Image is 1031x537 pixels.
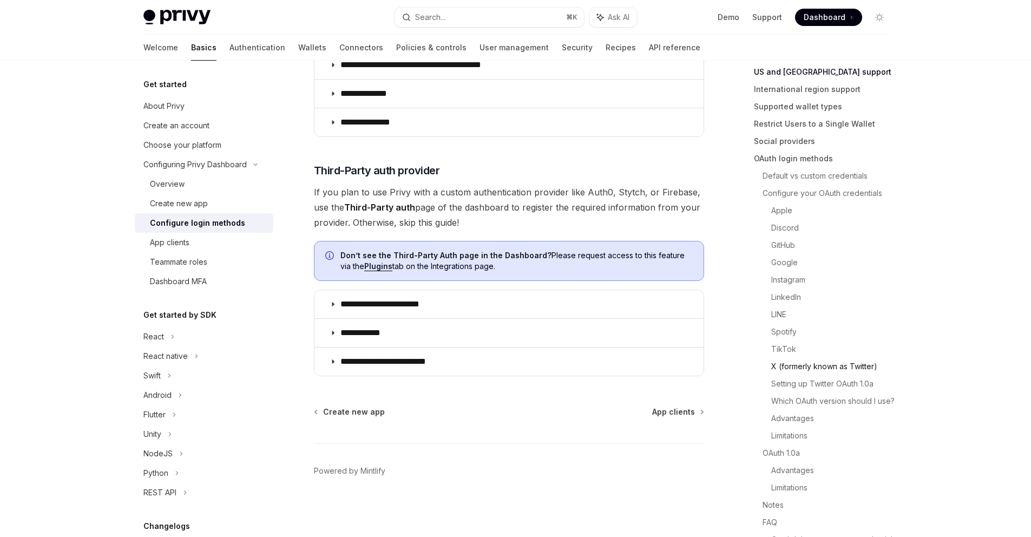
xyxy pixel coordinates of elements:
a: Create an account [135,116,273,135]
div: Configure login methods [150,217,245,230]
button: Ask AI [589,8,637,27]
div: Overview [150,178,185,191]
div: Dashboard MFA [150,275,207,288]
a: Supported wallet types [754,98,897,115]
a: Google [771,254,897,271]
div: Choose your platform [143,139,221,152]
a: Configure login methods [135,213,273,233]
a: Overview [135,174,273,194]
a: User management [480,35,549,61]
strong: Don’t see the Third-Party Auth page in the Dashboard? [340,251,551,260]
a: Create new app [315,407,385,417]
a: Connectors [339,35,383,61]
div: Create an account [143,119,209,132]
div: About Privy [143,100,185,113]
a: Configure your OAuth credentials [763,185,897,202]
button: Search...⌘K [395,8,584,27]
a: Demo [718,12,739,23]
div: React native [143,350,188,363]
h5: Get started by SDK [143,309,216,322]
a: Powered by Mintlify [314,466,385,476]
a: Welcome [143,35,178,61]
div: REST API [143,486,176,499]
h5: Get started [143,78,187,91]
div: Create new app [150,197,208,210]
h5: Changelogs [143,520,190,533]
a: Create new app [135,194,273,213]
button: Toggle dark mode [871,9,888,26]
img: light logo [143,10,211,25]
a: Limitations [771,479,897,496]
span: If you plan to use Privy with a custom authentication provider like Auth0, Stytch, or Firebase, u... [314,185,704,230]
a: Authentication [229,35,285,61]
div: Python [143,467,168,480]
a: Wallets [298,35,326,61]
div: Teammate roles [150,256,207,268]
a: Which OAuth version should I use? [771,392,897,410]
a: US and [GEOGRAPHIC_DATA] support [754,63,897,81]
a: Choose your platform [135,135,273,155]
div: Flutter [143,408,166,421]
span: Dashboard [804,12,845,23]
a: Policies & controls [396,35,467,61]
a: Restrict Users to a Single Wallet [754,115,897,133]
span: Create new app [323,407,385,417]
a: Dashboard MFA [135,272,273,291]
span: App clients [652,407,695,417]
a: Discord [771,219,897,237]
a: Spotify [771,323,897,340]
strong: Third-Party auth [344,202,415,213]
a: Plugins [364,261,392,271]
a: App clients [652,407,703,417]
a: OAuth login methods [754,150,897,167]
div: Search... [415,11,445,24]
a: Recipes [606,35,636,61]
div: Swift [143,369,161,382]
a: LinkedIn [771,289,897,306]
a: API reference [649,35,700,61]
div: NodeJS [143,447,173,460]
a: Social providers [754,133,897,150]
a: GitHub [771,237,897,254]
a: Notes [763,496,897,514]
span: Third-Party auth provider [314,163,440,178]
a: Setting up Twitter OAuth 1.0a [771,375,897,392]
div: App clients [150,236,189,249]
div: React [143,330,164,343]
a: Support [752,12,782,23]
a: Teammate roles [135,252,273,272]
span: Ask AI [608,12,629,23]
a: International region support [754,81,897,98]
a: Advantages [771,410,897,427]
a: X (formerly known as Twitter) [771,358,897,375]
a: Limitations [771,427,897,444]
span: Please request access to this feature via the tab on the Integrations page. [340,250,693,272]
div: Unity [143,428,161,441]
a: Basics [191,35,216,61]
a: OAuth 1.0a [763,444,897,462]
a: FAQ [763,514,897,531]
a: Security [562,35,593,61]
a: TikTok [771,340,897,358]
a: Advantages [771,462,897,479]
a: Apple [771,202,897,219]
div: Configuring Privy Dashboard [143,158,247,171]
svg: Info [325,251,336,262]
a: Default vs custom credentials [763,167,897,185]
a: Instagram [771,271,897,289]
a: About Privy [135,96,273,116]
a: LINE [771,306,897,323]
a: App clients [135,233,273,252]
span: ⌘ K [566,13,577,22]
div: Android [143,389,172,402]
a: Dashboard [795,9,862,26]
